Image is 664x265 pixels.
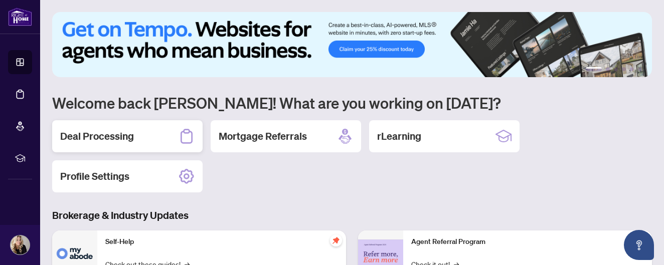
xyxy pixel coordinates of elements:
button: 2 [606,67,610,71]
h3: Brokerage & Industry Updates [52,208,652,222]
h2: rLearning [377,129,421,143]
h2: Deal Processing [60,129,134,143]
button: 3 [614,67,618,71]
p: Self-Help [105,236,338,247]
button: 5 [630,67,634,71]
img: logo [8,8,32,26]
img: Slide 0 [52,12,652,77]
img: Profile Icon [11,235,30,254]
button: 1 [586,67,602,71]
h1: Welcome back [PERSON_NAME]! What are you working on [DATE]? [52,93,652,112]
button: 4 [622,67,626,71]
button: Open asap [624,230,654,260]
p: Agent Referral Program [411,236,644,247]
button: 6 [638,67,642,71]
h2: Mortgage Referrals [219,129,307,143]
h2: Profile Settings [60,169,129,183]
span: pushpin [330,234,342,246]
